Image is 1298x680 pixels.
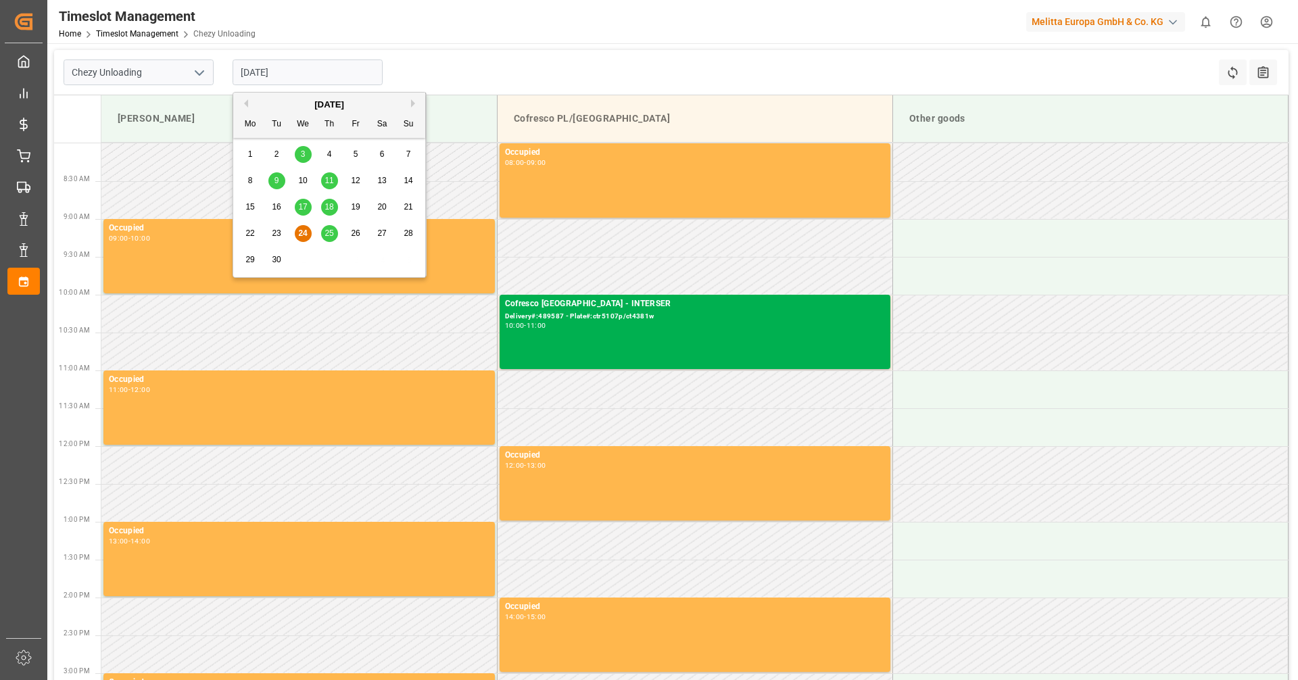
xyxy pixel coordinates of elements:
div: 09:00 [109,235,128,241]
div: Occupied [109,373,489,387]
div: Choose Friday, September 5th, 2025 [347,146,364,163]
div: - [524,160,526,166]
span: 9:30 AM [64,251,90,258]
div: Choose Thursday, September 18th, 2025 [321,199,338,216]
span: 12 [351,176,360,185]
div: Delivery#:489587 - Plate#:ctr5107p/ct4381w [505,311,885,322]
div: We [295,116,312,133]
span: 26 [351,228,360,238]
span: 30 [272,255,281,264]
div: - [524,462,526,468]
div: Choose Tuesday, September 9th, 2025 [268,172,285,189]
span: 5 [354,149,358,159]
div: Choose Thursday, September 11th, 2025 [321,172,338,189]
a: Home [59,29,81,39]
div: Melitta Europa GmbH & Co. KG [1026,12,1185,32]
button: show 0 new notifications [1191,7,1221,37]
span: 8:30 AM [64,175,90,183]
div: Choose Friday, September 26th, 2025 [347,225,364,242]
span: 16 [272,202,281,212]
input: Type to search/select [64,59,214,85]
a: Timeslot Management [96,29,178,39]
div: - [524,322,526,329]
span: 27 [377,228,386,238]
div: Choose Friday, September 19th, 2025 [347,199,364,216]
span: 9 [274,176,279,185]
div: Choose Sunday, September 14th, 2025 [400,172,417,189]
div: Choose Friday, September 12th, 2025 [347,172,364,189]
div: Choose Thursday, September 25th, 2025 [321,225,338,242]
span: 17 [298,202,307,212]
div: Choose Sunday, September 28th, 2025 [400,225,417,242]
span: 25 [324,228,333,238]
div: 11:00 [527,322,546,329]
div: Cofresco [GEOGRAPHIC_DATA] - INTERSER [505,297,885,311]
div: Cofresco PL/[GEOGRAPHIC_DATA] [508,106,882,131]
span: 20 [377,202,386,212]
span: 8 [248,176,253,185]
span: 1:30 PM [64,554,90,561]
div: Choose Wednesday, September 3rd, 2025 [295,146,312,163]
span: 2:30 PM [64,629,90,637]
div: Occupied [505,146,885,160]
div: Choose Sunday, September 21st, 2025 [400,199,417,216]
span: 21 [404,202,412,212]
div: Choose Saturday, September 6th, 2025 [374,146,391,163]
span: 11 [324,176,333,185]
span: 23 [272,228,281,238]
span: 19 [351,202,360,212]
div: 13:00 [527,462,546,468]
span: 6 [380,149,385,159]
div: Choose Saturday, September 13th, 2025 [374,172,391,189]
div: Choose Tuesday, September 16th, 2025 [268,199,285,216]
button: Previous Month [240,99,248,107]
div: Occupied [109,222,489,235]
div: Choose Wednesday, September 17th, 2025 [295,199,312,216]
div: Choose Sunday, September 7th, 2025 [400,146,417,163]
div: - [128,235,130,241]
div: Choose Tuesday, September 23rd, 2025 [268,225,285,242]
div: - [128,387,130,393]
div: Choose Monday, September 8th, 2025 [242,172,259,189]
div: Choose Tuesday, September 30th, 2025 [268,251,285,268]
button: Next Month [411,99,419,107]
span: 10:00 AM [59,289,90,296]
span: 7 [406,149,411,159]
div: Sa [374,116,391,133]
div: Tu [268,116,285,133]
button: Melitta Europa GmbH & Co. KG [1026,9,1191,34]
div: 09:00 [527,160,546,166]
span: 15 [245,202,254,212]
div: Fr [347,116,364,133]
div: 11:00 [109,387,128,393]
div: Other goods [904,106,1277,131]
div: Choose Monday, September 1st, 2025 [242,146,259,163]
div: - [524,614,526,620]
div: Choose Thursday, September 4th, 2025 [321,146,338,163]
div: 08:00 [505,160,525,166]
div: 14:00 [130,538,150,544]
span: 28 [404,228,412,238]
div: Timeslot Management [59,6,256,26]
div: 12:00 [505,462,525,468]
div: - [128,538,130,544]
button: Help Center [1221,7,1251,37]
span: 1:00 PM [64,516,90,523]
span: 11:30 AM [59,402,90,410]
div: 10:00 [505,322,525,329]
span: 1 [248,149,253,159]
div: Occupied [505,449,885,462]
span: 10:30 AM [59,326,90,334]
div: month 2025-09 [237,141,422,273]
div: [PERSON_NAME] [112,106,486,131]
div: Choose Tuesday, September 2nd, 2025 [268,146,285,163]
div: Choose Wednesday, September 24th, 2025 [295,225,312,242]
span: 22 [245,228,254,238]
div: Choose Saturday, September 20th, 2025 [374,199,391,216]
div: Choose Monday, September 15th, 2025 [242,199,259,216]
span: 3:00 PM [64,667,90,675]
span: 24 [298,228,307,238]
div: Occupied [505,600,885,614]
div: Mo [242,116,259,133]
span: 2 [274,149,279,159]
